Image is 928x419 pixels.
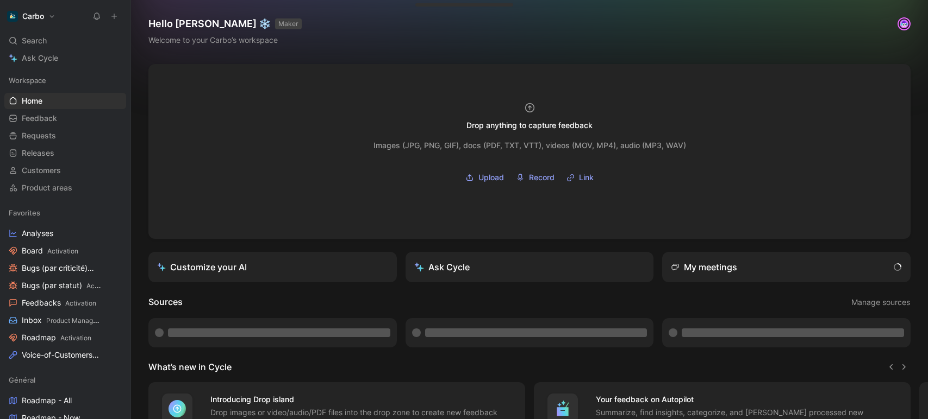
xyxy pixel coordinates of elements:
[529,171,555,184] span: Record
[9,207,40,218] span: Favorites
[373,139,686,152] div: Images (JPG, PNG, GIF), docs (PDF, TXT, VTT), videos (MOV, MP4), audio (MP3, WAV)
[4,145,126,161] a: Releases
[22,165,61,176] span: Customers
[157,261,247,274] div: Customize your AI
[4,392,126,409] a: Roadmap - All
[86,282,117,290] span: Activation
[7,11,18,22] img: Carbo
[22,315,101,326] span: Inbox
[478,171,504,184] span: Upload
[22,263,103,274] span: Bugs (par criticité)
[4,50,126,66] a: Ask Cycle
[462,169,508,186] button: Upload
[47,247,78,255] span: Activation
[22,245,78,257] span: Board
[22,113,57,124] span: Feedback
[4,72,126,88] div: Workspace
[22,280,102,291] span: Bugs (par statut)
[4,243,126,259] a: BoardActivation
[466,119,593,132] div: Drop anything to capture feedback
[22,34,47,47] span: Search
[22,52,58,65] span: Ask Cycle
[148,252,397,282] a: Customize your AI
[4,312,126,328] a: InboxProduct Management
[4,180,126,196] a: Product areas
[22,395,72,406] span: Roadmap - All
[4,110,126,126] a: Feedback
[4,93,126,109] a: Home
[4,372,126,388] div: Général
[899,18,910,29] img: avatar
[22,182,72,193] span: Product areas
[275,18,302,29] button: MAKER
[4,329,126,346] a: RoadmapActivation
[9,75,46,86] span: Workspace
[4,295,126,311] a: FeedbacksActivation
[851,295,911,309] button: Manage sources
[4,33,126,49] div: Search
[65,299,96,307] span: Activation
[4,347,126,363] a: Voice-of-CustomersProduct Management
[512,169,558,186] button: Record
[148,34,302,47] div: Welcome to your Carbo’s workspace
[22,350,107,361] span: Voice-of-Customers
[9,374,35,385] span: Général
[22,332,91,344] span: Roadmap
[851,296,910,309] span: Manage sources
[46,316,112,325] span: Product Management
[148,295,183,309] h2: Sources
[414,261,470,274] div: Ask Cycle
[60,334,91,342] span: Activation
[22,130,56,141] span: Requests
[22,148,54,158] span: Releases
[579,171,594,184] span: Link
[4,128,126,144] a: Requests
[4,9,58,24] button: CarboCarbo
[596,393,898,406] h4: Your feedback on Autopilot
[22,11,44,21] h1: Carbo
[148,360,232,373] h2: What’s new in Cycle
[563,169,597,186] button: Link
[4,162,126,179] a: Customers
[148,17,302,30] h1: Hello [PERSON_NAME] ❄️
[210,393,512,406] h4: Introducing Drop island
[406,252,654,282] button: Ask Cycle
[4,260,126,276] a: Bugs (par criticité)Activation
[22,96,42,106] span: Home
[22,297,96,309] span: Feedbacks
[4,205,126,221] div: Favorites
[22,228,53,239] span: Analyses
[4,277,126,294] a: Bugs (par statut)Activation
[4,225,126,242] a: Analyses
[671,261,737,274] div: My meetings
